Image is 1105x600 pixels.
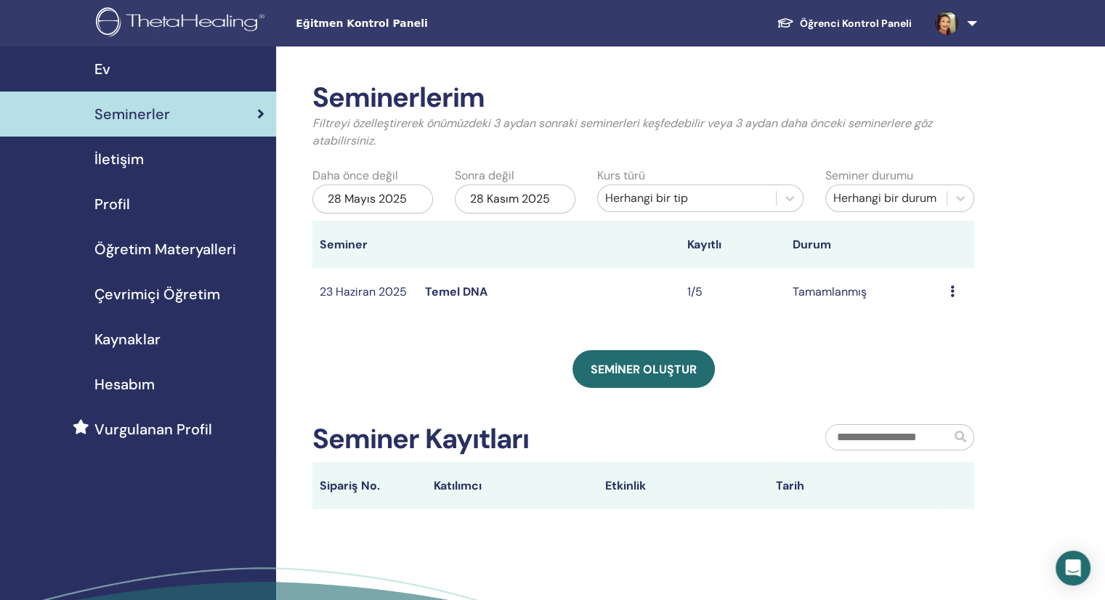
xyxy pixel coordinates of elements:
font: Sipariş No. [320,478,380,493]
font: Seminer oluştur [591,362,697,377]
font: Durum [793,237,831,252]
a: Temel DNA [425,284,487,299]
font: 28 Mayıs 2025 [328,191,407,206]
div: Intercom Messenger'ı açın [1056,551,1090,585]
font: Kurs türü [597,168,645,183]
font: Katılımcı [434,478,482,493]
img: logo.png [96,7,270,40]
font: Sonra değil [455,168,514,183]
font: Etkinlik [605,478,646,493]
font: Eğitmen Kontrol Paneli [296,17,427,29]
font: Kayıtlı [687,237,721,252]
font: Herhangi bir durum [833,190,936,206]
font: Öğrenci Kontrol Paneli [800,17,912,30]
font: Vurgulanan Profil [94,420,212,439]
a: Seminer oluştur [572,350,715,388]
font: Ev [94,60,110,78]
font: Tamamlanmış [793,284,867,299]
font: Herhangi bir tip [605,190,688,206]
font: Seminerlerim [312,79,485,115]
font: 23 Haziran 2025 [320,284,407,299]
font: Seminer durumu [825,168,913,183]
font: İletişim [94,150,144,169]
font: Tarih [776,478,804,493]
font: 1/5 [687,284,703,299]
font: Seminer [320,237,368,252]
font: Seminer Kayıtları [312,421,529,457]
font: Öğretim Materyalleri [94,240,236,259]
font: Çevrimiçi Öğretim [94,285,220,304]
font: Daha önce değil [312,168,398,183]
font: Hesabım [94,375,155,394]
font: Kaynaklar [94,330,161,349]
a: Öğrenci Kontrol Paneli [765,9,923,37]
img: default.jpg [935,12,958,35]
font: Seminerler [94,105,170,123]
img: graduation-cap-white.svg [777,17,794,29]
font: 28 Kasım 2025 [470,191,550,206]
font: Profil [94,195,130,214]
font: Filtreyi özelleştirerek önümüzdeki 3 aydan sonraki seminerleri keşfedebilir veya 3 aydan daha önc... [312,115,932,148]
